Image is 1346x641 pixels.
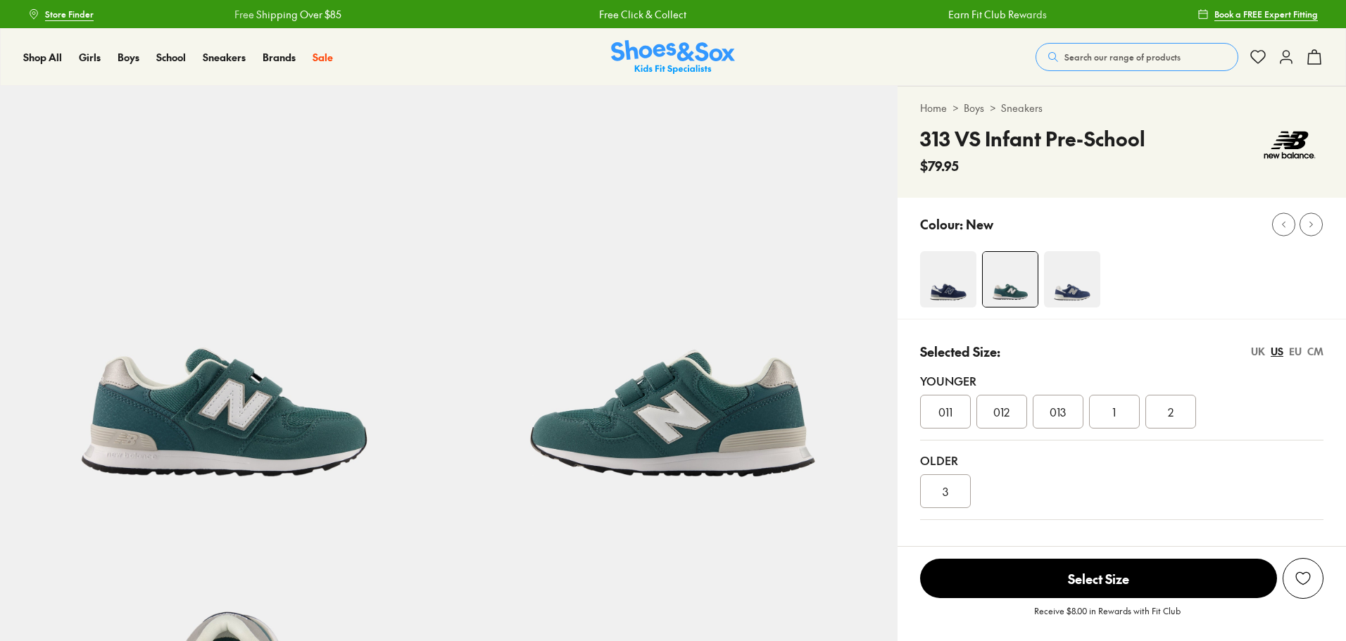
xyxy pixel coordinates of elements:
[920,452,1323,469] div: Older
[313,50,333,64] span: Sale
[23,50,62,64] span: Shop All
[79,50,101,65] a: Girls
[118,50,139,65] a: Boys
[920,542,1323,557] div: Unsure on sizing? We have a range of resources to help
[1283,558,1323,599] button: Add to Wishlist
[966,215,993,234] p: New
[203,50,246,65] a: Sneakers
[1112,403,1116,420] span: 1
[230,7,337,22] a: Free Shipping Over $85
[920,101,1323,115] div: > >
[920,342,1000,361] p: Selected Size:
[920,156,959,175] span: $79.95
[1034,604,1181,630] p: Receive $8.00 in Rewards with Fit Club
[156,50,186,65] a: School
[1036,43,1238,71] button: Search our range of products
[1044,251,1100,307] img: 4-551739_1
[263,50,296,65] a: Brands
[23,50,62,65] a: Shop All
[1064,51,1181,63] span: Search our range of products
[943,483,948,500] span: 3
[79,50,101,64] span: Girls
[28,1,94,27] a: Store Finder
[595,7,682,22] a: Free Click & Collect
[993,403,1010,420] span: 012
[611,40,735,75] img: SNS_Logo_Responsive.svg
[1307,344,1323,359] div: CM
[313,50,333,65] a: Sale
[203,50,246,64] span: Sneakers
[1214,8,1318,20] span: Book a FREE Expert Fitting
[944,7,1043,22] a: Earn Fit Club Rewards
[920,101,947,115] a: Home
[1050,403,1066,420] span: 013
[156,50,186,64] span: School
[920,558,1277,599] button: Select Size
[1251,344,1265,359] div: UK
[938,403,952,420] span: 011
[920,559,1277,598] span: Select Size
[920,372,1323,389] div: Younger
[964,101,984,115] a: Boys
[920,251,976,307] img: 4-498972_1
[45,8,94,20] span: Store Finder
[1256,124,1323,166] img: Vendor logo
[1168,403,1174,420] span: 2
[448,86,897,534] img: 5-551108_1
[611,40,735,75] a: Shoes & Sox
[1289,344,1302,359] div: EU
[920,215,963,234] p: Colour:
[263,50,296,64] span: Brands
[1197,1,1318,27] a: Book a FREE Expert Fitting
[118,50,139,64] span: Boys
[920,124,1145,153] h4: 313 VS Infant Pre-School
[983,252,1038,307] img: 4-551107_1
[1001,101,1043,115] a: Sneakers
[1271,344,1283,359] div: US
